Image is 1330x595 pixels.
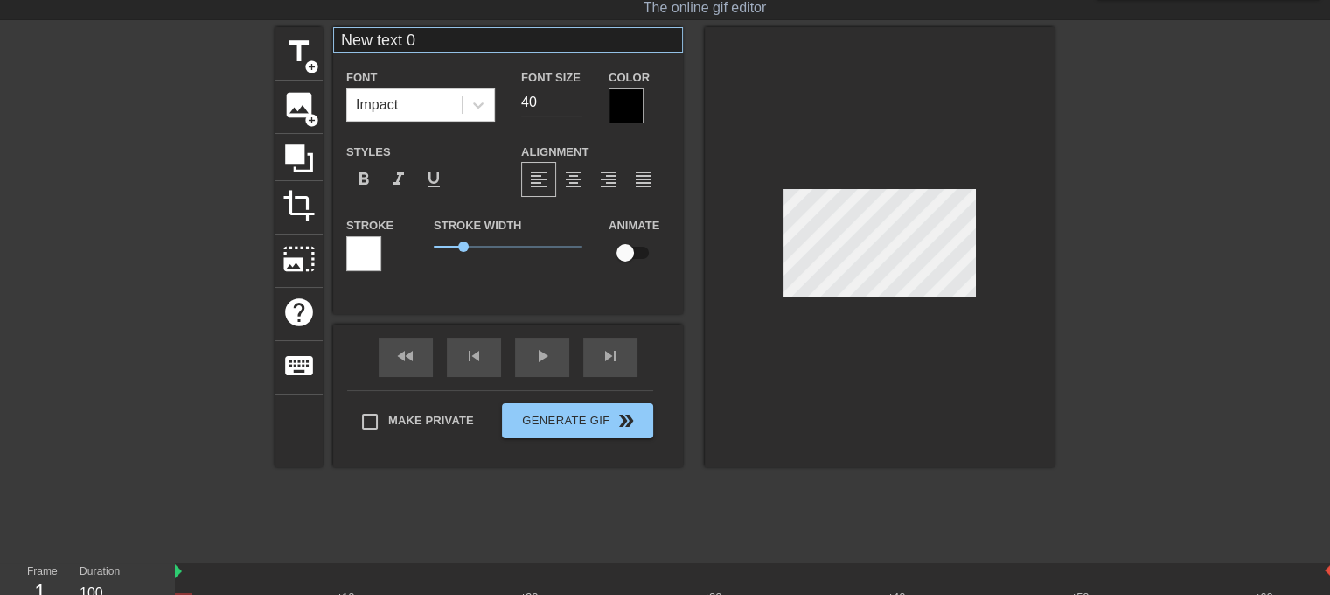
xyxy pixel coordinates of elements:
div: Impact [356,94,398,115]
span: format_align_center [563,169,584,190]
span: fast_rewind [395,346,416,367]
span: help [282,296,316,329]
span: format_underline [423,169,444,190]
span: crop [282,189,316,222]
span: format_italic [388,169,409,190]
span: format_align_right [598,169,619,190]
label: Animate [609,217,659,234]
span: format_bold [353,169,374,190]
label: Font [346,69,377,87]
span: format_align_left [528,169,549,190]
span: skip_next [600,346,621,367]
label: Stroke [346,217,393,234]
label: Font Size [521,69,581,87]
span: title [282,35,316,68]
span: add_circle [304,59,319,74]
span: skip_previous [463,346,484,367]
span: keyboard [282,349,316,382]
span: Generate Gif [509,410,646,431]
span: play_arrow [532,346,553,367]
label: Alignment [521,143,588,161]
label: Stroke Width [434,217,521,234]
span: double_arrow [616,410,637,431]
span: format_align_justify [633,169,654,190]
label: Duration [80,567,120,577]
button: Generate Gif [502,403,653,438]
span: image [282,88,316,122]
span: Make Private [388,412,474,430]
span: photo_size_select_large [282,242,316,276]
span: add_circle [304,113,319,128]
label: Styles [346,143,391,161]
label: Color [609,69,650,87]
